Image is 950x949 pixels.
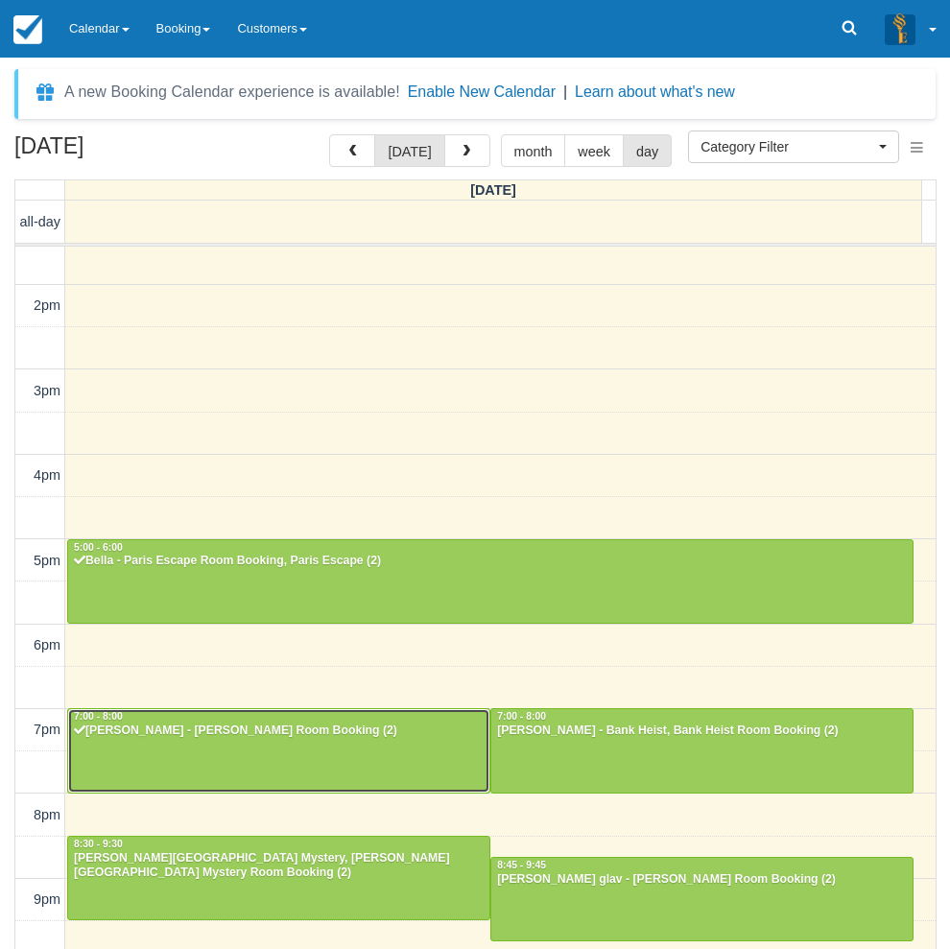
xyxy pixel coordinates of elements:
[885,13,915,44] img: A3
[34,807,60,822] span: 8pm
[34,891,60,907] span: 9pm
[34,297,60,313] span: 2pm
[623,134,672,167] button: day
[34,637,60,652] span: 6pm
[73,851,485,882] div: [PERSON_NAME][GEOGRAPHIC_DATA] Mystery, [PERSON_NAME][GEOGRAPHIC_DATA] Mystery Room Booking (2)
[501,134,566,167] button: month
[497,860,546,870] span: 8:45 - 9:45
[20,214,60,229] span: all-day
[14,134,257,170] h2: [DATE]
[563,83,567,100] span: |
[688,130,899,163] button: Category Filter
[73,724,485,739] div: [PERSON_NAME] - [PERSON_NAME] Room Booking (2)
[34,722,60,737] span: 7pm
[496,724,908,739] div: [PERSON_NAME] - Bank Heist, Bank Heist Room Booking (2)
[34,553,60,568] span: 5pm
[490,708,914,793] a: 7:00 - 8:00[PERSON_NAME] - Bank Heist, Bank Heist Room Booking (2)
[73,554,908,569] div: Bella - Paris Escape Room Booking, Paris Escape (2)
[564,134,624,167] button: week
[74,839,123,849] span: 8:30 - 9:30
[67,836,490,920] a: 8:30 - 9:30[PERSON_NAME][GEOGRAPHIC_DATA] Mystery, [PERSON_NAME][GEOGRAPHIC_DATA] Mystery Room Bo...
[74,711,123,722] span: 7:00 - 8:00
[13,15,42,44] img: checkfront-main-nav-mini-logo.png
[490,857,914,941] a: 8:45 - 9:45[PERSON_NAME] glav - [PERSON_NAME] Room Booking (2)
[408,83,556,102] button: Enable New Calendar
[34,467,60,483] span: 4pm
[497,711,546,722] span: 7:00 - 8:00
[64,81,400,104] div: A new Booking Calendar experience is available!
[496,872,908,888] div: [PERSON_NAME] glav - [PERSON_NAME] Room Booking (2)
[67,539,914,624] a: 5:00 - 6:00Bella - Paris Escape Room Booking, Paris Escape (2)
[67,708,490,793] a: 7:00 - 8:00[PERSON_NAME] - [PERSON_NAME] Room Booking (2)
[470,182,516,198] span: [DATE]
[374,134,444,167] button: [DATE]
[575,83,735,100] a: Learn about what's new
[701,137,874,156] span: Category Filter
[74,542,123,553] span: 5:00 - 6:00
[34,383,60,398] span: 3pm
